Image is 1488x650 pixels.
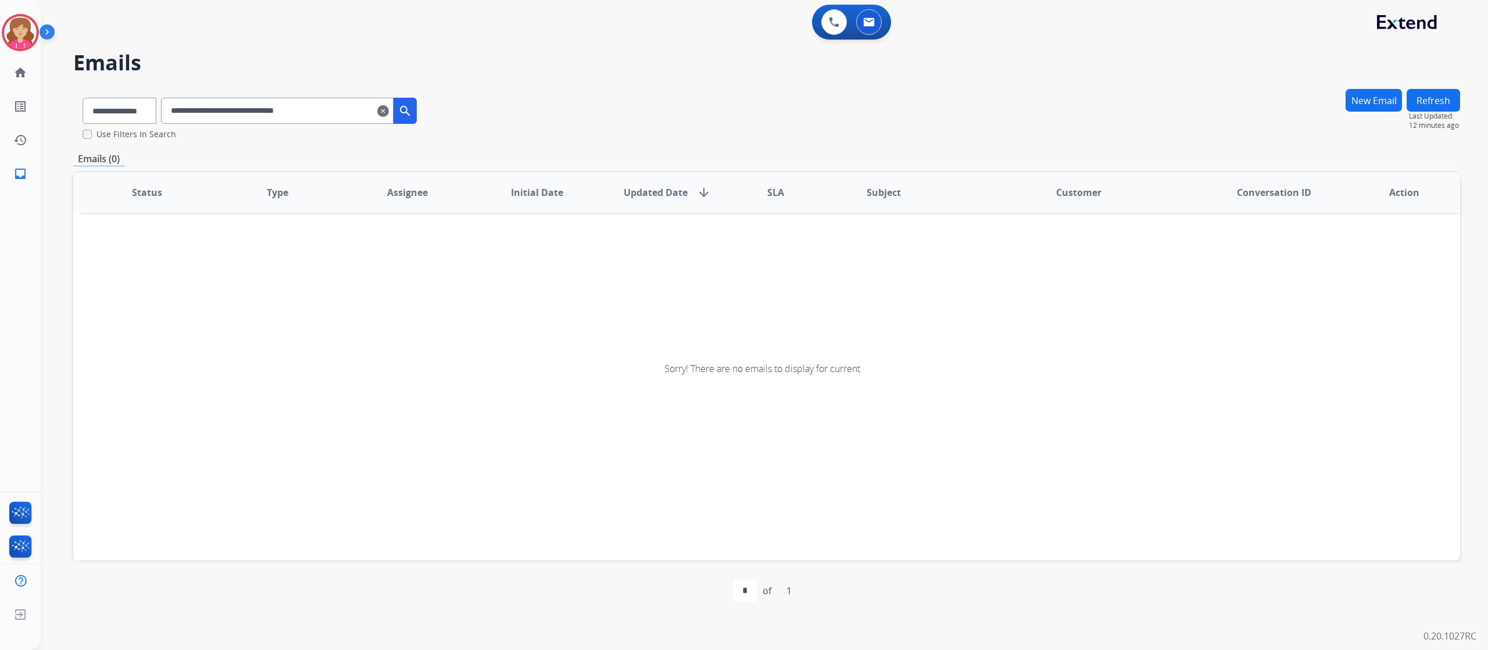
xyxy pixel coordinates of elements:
[132,185,162,199] span: Status
[1346,89,1402,112] button: New Email
[867,185,901,199] span: Subject
[697,185,711,199] mat-icon: arrow_downward
[267,185,288,199] span: Type
[73,152,124,166] p: Emails (0)
[96,128,176,140] label: Use Filters In Search
[13,99,27,113] mat-icon: list_alt
[1407,89,1460,112] button: Refresh
[13,167,27,181] mat-icon: inbox
[1330,172,1460,213] th: Action
[13,66,27,80] mat-icon: home
[73,51,1460,74] h2: Emails
[767,185,784,199] span: SLA
[664,362,860,375] span: Sorry! There are no emails to display for current
[1056,185,1101,199] span: Customer
[777,579,801,602] div: 1
[398,104,412,118] mat-icon: search
[1237,185,1311,199] span: Conversation ID
[1423,629,1476,643] p: 0.20.1027RC
[13,133,27,147] mat-icon: history
[763,584,771,598] div: of
[377,104,389,118] mat-icon: clear
[1409,121,1460,130] span: 12 minutes ago
[624,185,688,199] span: Updated Date
[511,185,563,199] span: Initial Date
[1409,112,1460,121] span: Last Updated:
[387,185,428,199] span: Assignee
[4,16,37,49] img: avatar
